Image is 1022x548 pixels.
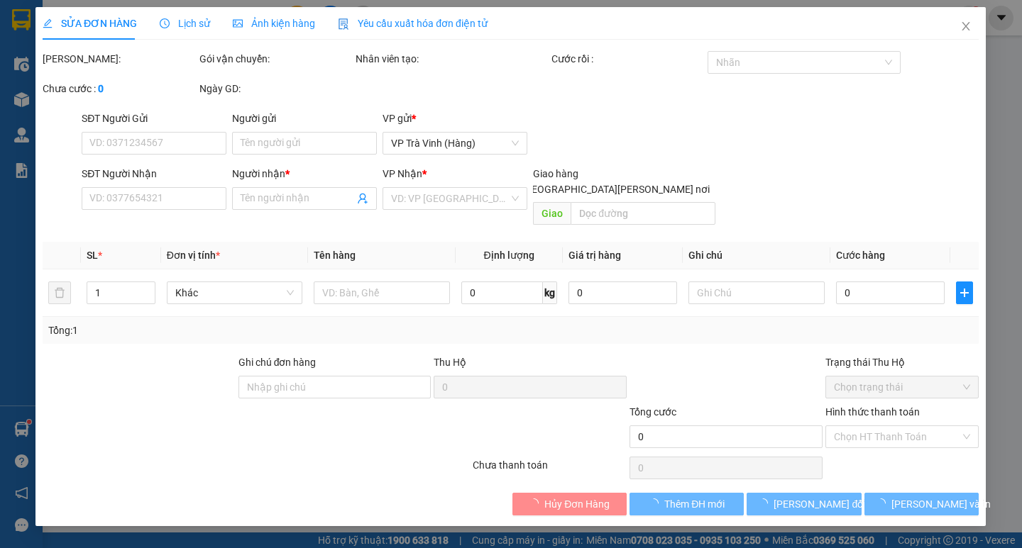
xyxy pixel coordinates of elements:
[568,250,621,261] span: Giá trị hàng
[314,250,356,261] span: Tên hàng
[87,250,98,261] span: SL
[6,106,128,119] span: GIAO:
[534,168,579,179] span: Giao hàng
[383,111,528,126] div: VP gửi
[238,357,317,368] label: Ghi chú đơn hàng
[40,74,102,88] span: VP Tiểu Cần
[434,357,467,368] span: Thu Hộ
[836,250,885,261] span: Cước hàng
[167,250,220,261] span: Đơn vị tính
[43,51,197,67] div: [PERSON_NAME]:
[160,18,211,29] span: Lịch sử
[76,90,90,104] span: ÚT
[649,498,665,508] span: loading
[233,18,243,28] span: picture
[43,18,137,29] span: SỬA ĐƠN HÀNG
[314,281,450,304] input: VD: Bàn, Ghế
[834,376,971,398] span: Chọn trạng thái
[160,18,170,28] span: clock-circle
[6,90,90,104] span: 0347909205 -
[957,281,974,304] button: plus
[6,28,207,68] p: GỬI:
[947,7,987,47] button: Close
[48,8,165,21] strong: BIÊN NHẬN GỬI HÀNG
[392,133,520,154] span: VP Trà Vinh (Hàng)
[82,111,227,126] div: SĐT Người Gửi
[876,498,891,508] span: loading
[48,281,71,304] button: delete
[683,242,830,269] th: Ghi chú
[82,166,227,181] div: SĐT Người Nhận
[864,493,979,515] button: [PERSON_NAME] và In
[383,168,423,179] span: VP Nhận
[6,55,92,68] span: [PERSON_NAME]
[551,51,705,67] div: Cước rồi :
[825,354,979,370] div: Trạng thái Thu Hộ
[233,111,378,126] div: Người gửi
[759,498,774,508] span: loading
[358,193,369,204] span: user-add
[484,250,534,261] span: Định lượng
[543,281,557,304] span: kg
[472,457,629,482] div: Chưa thanh toán
[175,282,294,303] span: Khác
[356,51,549,67] div: Nhân viên tạo:
[43,18,53,28] span: edit
[6,28,132,68] span: VP [PERSON_NAME] ([GEOGRAPHIC_DATA]) -
[747,493,862,515] button: [PERSON_NAME] đổi
[98,83,104,94] b: 0
[339,18,350,30] img: icon
[545,496,610,512] span: Hủy Đơn Hàng
[630,493,744,515] button: Thêm ĐH mới
[517,181,716,197] span: [GEOGRAPHIC_DATA][PERSON_NAME] nơi
[6,74,207,88] p: NHẬN:
[238,376,432,398] input: Ghi chú đơn hàng
[630,406,676,418] span: Tổng cước
[339,18,488,29] span: Yêu cầu xuất hóa đơn điện tử
[571,202,716,225] input: Dọc đường
[534,202,571,225] span: Giao
[891,496,991,512] span: [PERSON_NAME] và In
[529,498,545,508] span: loading
[665,496,725,512] span: Thêm ĐH mới
[512,493,627,515] button: Hủy Đơn Hàng
[825,406,920,418] label: Hình thức thanh toán
[233,18,316,29] span: Ảnh kiện hàng
[774,496,866,512] span: [PERSON_NAME] đổi
[48,323,395,338] div: Tổng: 1
[957,287,973,298] span: plus
[43,81,197,96] div: Chưa cước :
[233,166,378,181] div: Người nhận
[689,281,825,304] input: Ghi Chú
[961,21,972,32] span: close
[199,81,353,96] div: Ngày GD:
[37,106,128,119] span: KO BAO HƯ ƯỚT
[199,51,353,67] div: Gói vận chuyển:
